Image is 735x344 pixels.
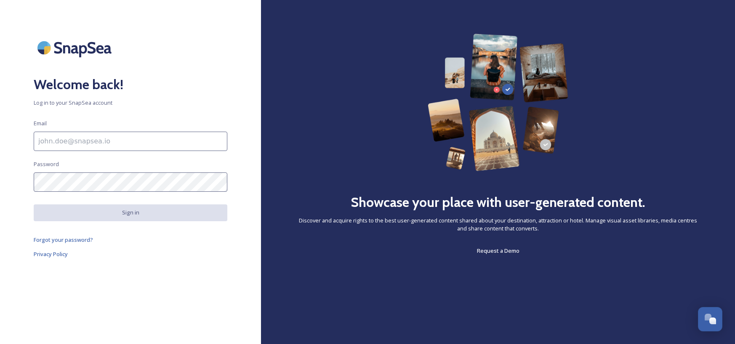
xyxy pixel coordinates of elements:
button: Sign in [34,204,227,221]
a: Request a Demo [477,246,519,256]
a: Privacy Policy [34,249,227,259]
h2: Welcome back! [34,74,227,95]
h2: Showcase your place with user-generated content. [351,192,645,212]
span: Log in to your SnapSea account [34,99,227,107]
a: Forgot your password? [34,235,227,245]
button: Open Chat [698,307,722,331]
img: SnapSea Logo [34,34,118,62]
span: Privacy Policy [34,250,68,258]
input: john.doe@snapsea.io [34,132,227,151]
span: Forgot your password? [34,236,93,243]
img: 63b42ca75bacad526042e722_Group%20154-p-800.png [428,34,568,171]
span: Request a Demo [477,247,519,254]
span: Discover and acquire rights to the best user-generated content shared about your destination, att... [295,217,701,233]
span: Email [34,119,47,127]
span: Password [34,160,59,168]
